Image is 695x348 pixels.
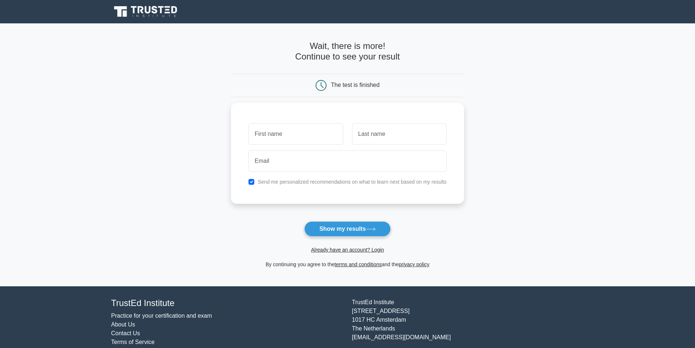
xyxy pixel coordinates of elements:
h4: TrustEd Institute [111,298,343,309]
a: Contact Us [111,330,140,336]
a: terms and conditions [335,261,382,267]
button: Show my results [304,221,390,237]
a: privacy policy [399,261,429,267]
a: Already have an account? Login [311,247,384,253]
input: First name [248,123,343,145]
a: Terms of Service [111,339,155,345]
a: Practice for your certification and exam [111,313,212,319]
h4: Wait, there is more! Continue to see your result [231,41,464,62]
div: The test is finished [331,82,379,88]
input: Email [248,150,447,172]
a: About Us [111,321,135,328]
input: Last name [352,123,447,145]
label: Send me personalized recommendations on what to learn next based on my results [258,179,447,185]
div: By continuing you agree to the and the [227,260,468,269]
